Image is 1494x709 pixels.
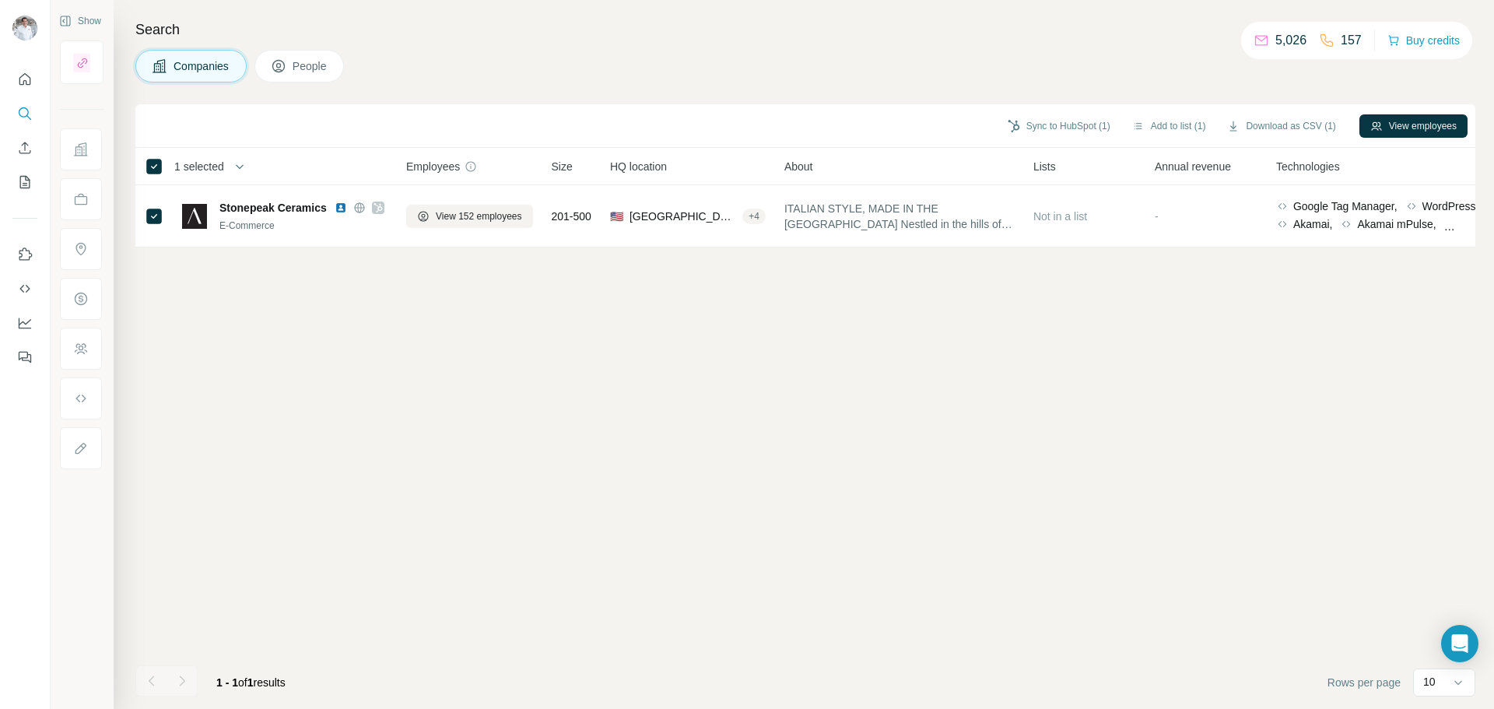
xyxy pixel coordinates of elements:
button: Buy credits [1387,30,1460,51]
img: Avatar [12,16,37,40]
span: View 152 employees [436,209,522,223]
button: View employees [1359,114,1468,138]
span: Akamai mPulse, [1357,216,1436,232]
h4: Search [135,19,1475,40]
span: HQ location [610,159,667,174]
span: of [238,676,247,689]
span: Stonepeak Ceramics [219,200,327,216]
span: 201-500 [552,209,591,224]
button: Search [12,100,37,128]
span: About [784,159,813,174]
span: [GEOGRAPHIC_DATA], [US_STATE] [630,209,736,224]
img: Logo of Stonepeak Ceramics [182,204,207,229]
p: 157 [1341,31,1362,50]
img: LinkedIn logo [335,202,347,214]
button: Use Surfe on LinkedIn [12,240,37,269]
button: Dashboard [12,309,37,337]
button: Sync to HubSpot (1) [997,114,1121,138]
button: Add to list (1) [1121,114,1217,138]
button: My lists [12,168,37,196]
span: Rows per page [1327,675,1401,690]
span: - [1155,210,1159,223]
span: Not in a list [1033,210,1087,223]
span: Akamai, [1293,216,1333,232]
div: E-Commerce [219,219,388,233]
button: Enrich CSV [12,134,37,162]
span: Google Tag Manager, [1293,198,1398,214]
span: 1 - 1 [216,676,238,689]
p: 5,026 [1275,31,1306,50]
span: ITALIAN STYLE, MADE IN THE [GEOGRAPHIC_DATA] Nestled in the hills of [US_STATE]'s Smoky Mountains... [784,201,1015,232]
button: Show [48,9,112,33]
span: 1 [247,676,254,689]
span: Companies [174,58,230,74]
button: Use Surfe API [12,275,37,303]
div: + 4 [742,209,766,223]
span: Employees [406,159,460,174]
span: 1 selected [174,159,224,174]
div: Open Intercom Messenger [1441,625,1478,662]
p: 10 [1423,674,1436,690]
button: View 152 employees [406,205,533,228]
span: 🇺🇸 [610,209,623,224]
button: Download as CSV (1) [1216,114,1346,138]
span: results [216,676,286,689]
button: Quick start [12,65,37,93]
button: Feedback [12,343,37,371]
span: People [293,58,328,74]
span: Lists [1033,159,1056,174]
span: Technologies [1276,159,1340,174]
span: WordPress, [1422,198,1479,214]
span: Annual revenue [1155,159,1231,174]
span: Size [552,159,573,174]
